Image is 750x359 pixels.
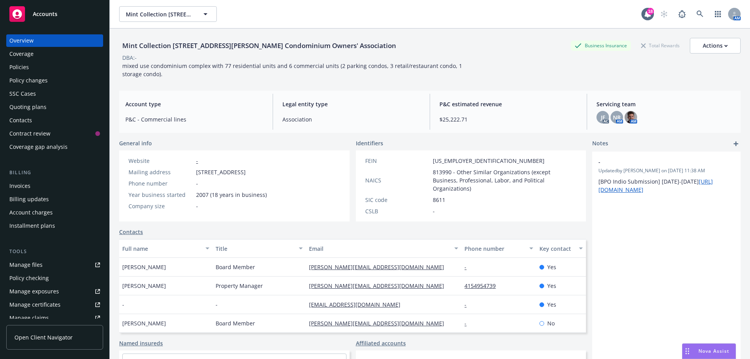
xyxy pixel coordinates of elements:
[9,193,49,205] div: Billing updates
[464,282,502,289] a: 4154954739
[356,339,406,347] a: Affiliated accounts
[119,6,217,22] button: Mint Collection [STREET_ADDRESS][PERSON_NAME] Condominium Owners' Association
[9,88,36,100] div: SSC Cases
[196,202,198,210] span: -
[464,245,524,253] div: Phone number
[129,202,193,210] div: Company size
[365,196,430,204] div: SIC code
[309,245,450,253] div: Email
[125,100,263,108] span: Account type
[126,10,193,18] span: Mint Collection [STREET_ADDRESS][PERSON_NAME] Condominium Owners' Association
[439,100,577,108] span: P&C estimated revenue
[461,239,536,258] button: Phone number
[9,141,68,153] div: Coverage gap analysis
[6,34,103,47] a: Overview
[731,139,741,148] a: add
[309,282,450,289] a: [PERSON_NAME][EMAIL_ADDRESS][DOMAIN_NAME]
[356,139,383,147] span: Identifiers
[282,100,420,108] span: Legal entity type
[6,180,103,192] a: Invoices
[464,263,473,271] a: -
[122,62,464,78] span: mixed use condominium complex with 77 residential units and 6 commercial units (2 parking condos,...
[9,74,48,87] div: Policy changes
[9,34,34,47] div: Overview
[536,239,586,258] button: Key contact
[6,193,103,205] a: Billing updates
[6,248,103,255] div: Tools
[216,319,255,327] span: Board Member
[592,152,741,200] div: -Updatedby [PERSON_NAME] on [DATE] 11:38 AM[BPO Indio Submission] [DATE]-[DATE][URL][DOMAIN_NAME]
[433,196,445,204] span: 8611
[129,191,193,199] div: Year business started
[9,180,30,192] div: Invoices
[122,282,166,290] span: [PERSON_NAME]
[682,344,692,359] div: Drag to move
[539,245,574,253] div: Key contact
[365,157,430,165] div: FEIN
[439,115,577,123] span: $25,222.71
[6,272,103,284] a: Policy checking
[33,11,57,17] span: Accounts
[692,6,708,22] a: Search
[119,139,152,147] span: General info
[433,157,545,165] span: [US_EMPLOYER_IDENTIFICATION_NUMBER]
[464,301,473,308] a: -
[698,348,729,354] span: Nova Assist
[598,177,734,194] p: [BPO Indio Submission] [DATE]-[DATE]
[9,48,34,60] div: Coverage
[196,157,198,164] a: -
[212,239,306,258] button: Title
[6,114,103,127] a: Contacts
[365,176,430,184] div: NAICS
[433,207,435,215] span: -
[9,101,46,113] div: Quoting plans
[119,41,399,51] div: Mint Collection [STREET_ADDRESS][PERSON_NAME] Condominium Owners' Association
[129,168,193,176] div: Mailing address
[122,245,201,253] div: Full name
[690,38,741,54] button: Actions
[6,285,103,298] a: Manage exposures
[598,158,714,166] span: -
[547,282,556,290] span: Yes
[592,139,608,148] span: Notes
[9,312,49,324] div: Manage claims
[122,263,166,271] span: [PERSON_NAME]
[637,41,684,50] div: Total Rewards
[196,179,198,188] span: -
[119,228,143,236] a: Contacts
[9,220,55,232] div: Installment plans
[216,263,255,271] span: Board Member
[464,320,473,327] a: -
[596,100,734,108] span: Servicing team
[6,312,103,324] a: Manage claims
[309,263,450,271] a: [PERSON_NAME][EMAIL_ADDRESS][DOMAIN_NAME]
[6,101,103,113] a: Quoting plans
[365,207,430,215] div: CSLB
[6,74,103,87] a: Policy changes
[433,168,577,193] span: 813990 - Other Similar Organizations (except Business, Professional, Labor, and Political Organiz...
[9,259,43,271] div: Manage files
[682,343,736,359] button: Nova Assist
[547,300,556,309] span: Yes
[9,206,53,219] div: Account charges
[122,319,166,327] span: [PERSON_NAME]
[6,88,103,100] a: SSC Cases
[601,113,605,121] span: JF
[6,127,103,140] a: Contract review
[710,6,726,22] a: Switch app
[119,239,212,258] button: Full name
[216,282,263,290] span: Property Manager
[6,141,103,153] a: Coverage gap analysis
[9,114,32,127] div: Contacts
[309,301,407,308] a: [EMAIL_ADDRESS][DOMAIN_NAME]
[309,320,450,327] a: [PERSON_NAME][EMAIL_ADDRESS][DOMAIN_NAME]
[119,339,163,347] a: Named insureds
[6,169,103,177] div: Billing
[122,54,137,62] div: DBA: -
[547,319,555,327] span: No
[656,6,672,22] a: Start snowing
[196,191,267,199] span: 2007 (18 years in business)
[9,298,61,311] div: Manage certificates
[9,285,59,298] div: Manage exposures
